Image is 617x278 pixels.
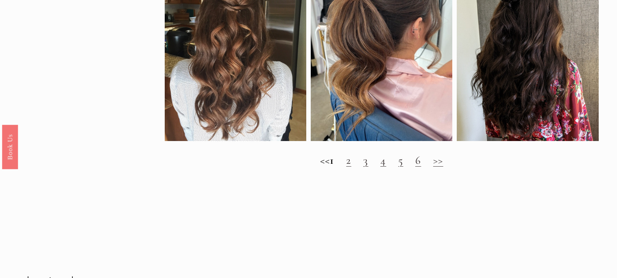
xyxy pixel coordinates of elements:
a: Book Us [2,125,18,169]
a: 5 [398,153,403,167]
a: 4 [380,153,386,167]
a: >> [433,153,443,167]
a: 2 [346,153,351,167]
h2: << [165,154,599,167]
strong: 1 [330,153,334,167]
a: 6 [415,153,421,167]
a: 3 [363,153,368,167]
